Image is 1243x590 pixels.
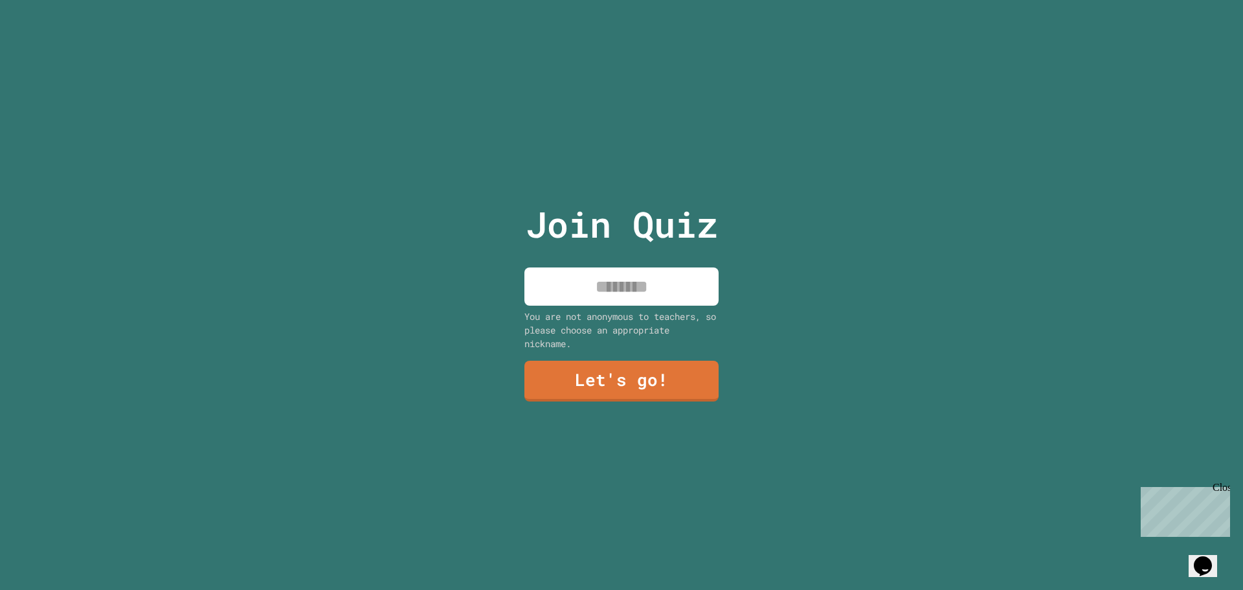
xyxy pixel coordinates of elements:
[5,5,89,82] div: Chat with us now!Close
[1189,538,1230,577] iframe: chat widget
[524,361,719,402] a: Let's go!
[1136,482,1230,537] iframe: chat widget
[524,310,719,350] div: You are not anonymous to teachers, so please choose an appropriate nickname.
[526,198,718,251] p: Join Quiz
